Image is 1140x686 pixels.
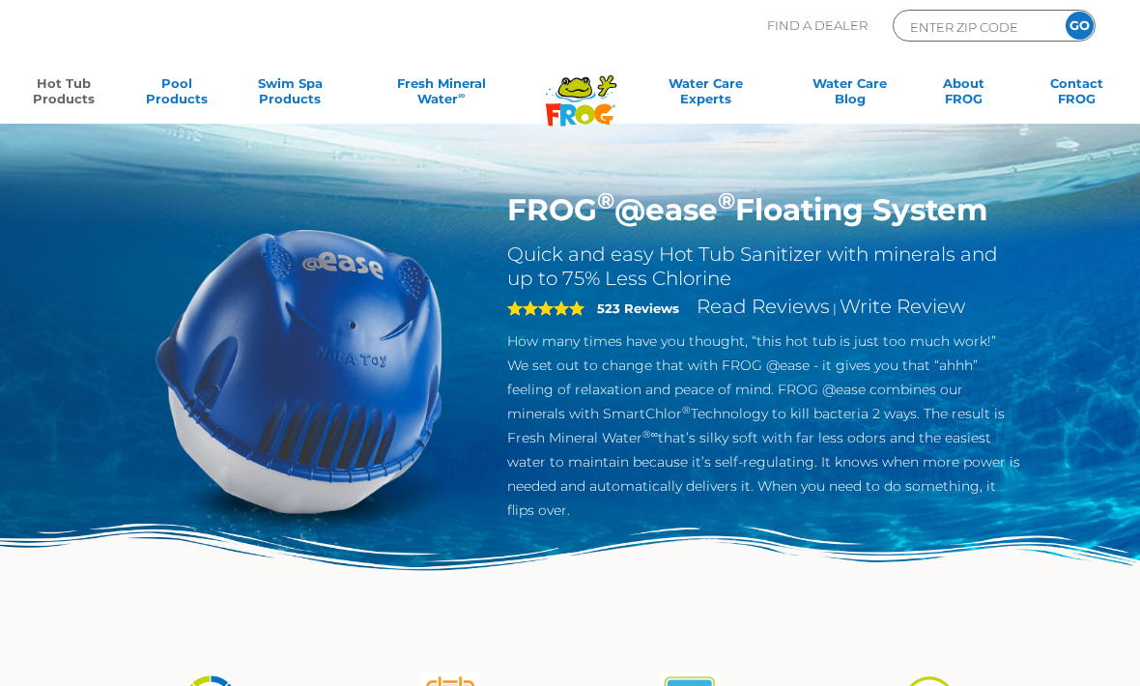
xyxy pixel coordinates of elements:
img: Frog Products Logo [535,50,627,127]
a: Swim SpaProducts [246,75,334,114]
a: Water CareBlog [806,75,894,114]
sup: ∞ [458,90,465,100]
h1: FROG @ease Floating System [507,191,1020,228]
sup: ®∞ [642,428,659,441]
sup: ® [718,186,735,214]
img: hot-tub-product-atease-system.png [120,191,478,550]
sup: ® [682,404,691,416]
a: Water CareExperts [631,75,781,114]
strong: 523 Reviews [597,300,679,316]
sup: ® [597,186,614,214]
a: Read Reviews [697,295,830,318]
span: | [833,300,837,316]
a: Fresh MineralWater∞ [359,75,524,114]
h2: Quick and easy Hot Tub Sanitizer with minerals and up to 75% Less Chlorine [507,243,1020,291]
p: How many times have you thought, “this hot tub is just too much work!” We set out to change that ... [507,329,1020,523]
a: Hot TubProducts [19,75,107,114]
a: PoolProducts [132,75,220,114]
input: GO [1066,12,1094,40]
span: 5 [507,300,584,316]
a: AboutFROG [920,75,1008,114]
a: ContactFROG [1033,75,1121,114]
a: Write Review [840,295,965,318]
p: Find A Dealer [767,10,868,42]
